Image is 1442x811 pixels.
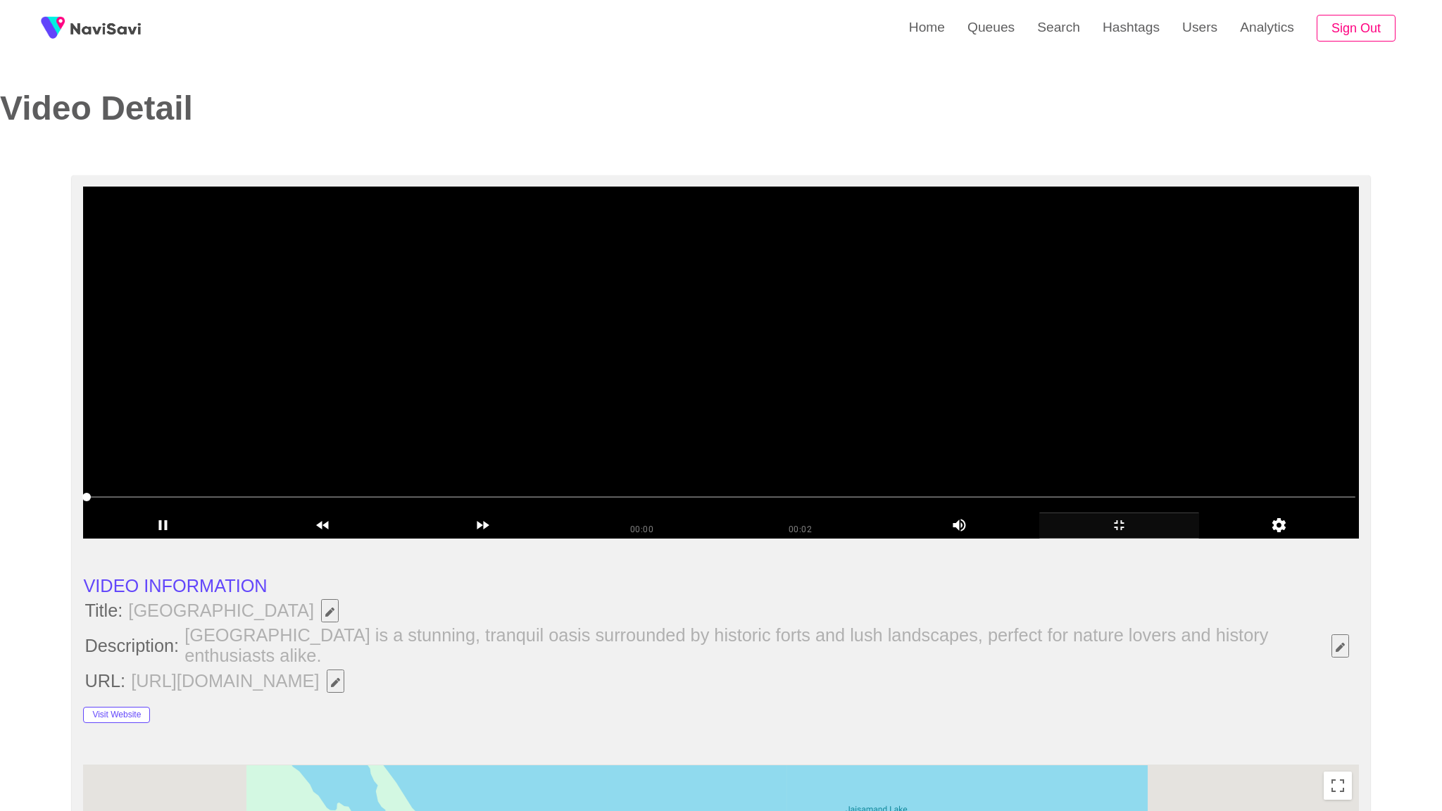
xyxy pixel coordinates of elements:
[83,701,150,721] a: Visit Website
[83,671,127,691] span: URL:
[127,598,347,624] span: [GEOGRAPHIC_DATA]
[70,21,141,35] img: fireSpot
[403,513,563,539] div: add
[83,601,124,621] span: Title:
[35,11,70,46] img: fireSpot
[130,668,352,694] span: [URL][DOMAIN_NAME]
[83,707,150,724] button: Visit Website
[630,524,653,534] span: 00:00
[789,524,812,534] span: 00:02
[324,608,336,617] span: Edit Field
[327,669,344,693] button: Edit Field
[83,513,243,539] div: add
[1331,634,1349,658] button: Edit Field
[321,599,339,622] button: Edit Field
[879,513,1039,534] div: add
[1324,772,1352,800] button: Toggle fullscreen view
[83,576,1358,596] li: VIDEO INFORMATION
[1334,643,1346,652] span: Edit Field
[330,678,341,687] span: Edit Field
[243,513,403,539] div: add
[83,636,180,656] span: Description:
[1199,513,1359,539] div: add
[1039,513,1199,539] div: add
[183,625,1357,666] span: [GEOGRAPHIC_DATA] is a stunning, tranquil oasis surrounded by historic forts and lush landscapes,...
[1317,15,1396,42] button: Sign Out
